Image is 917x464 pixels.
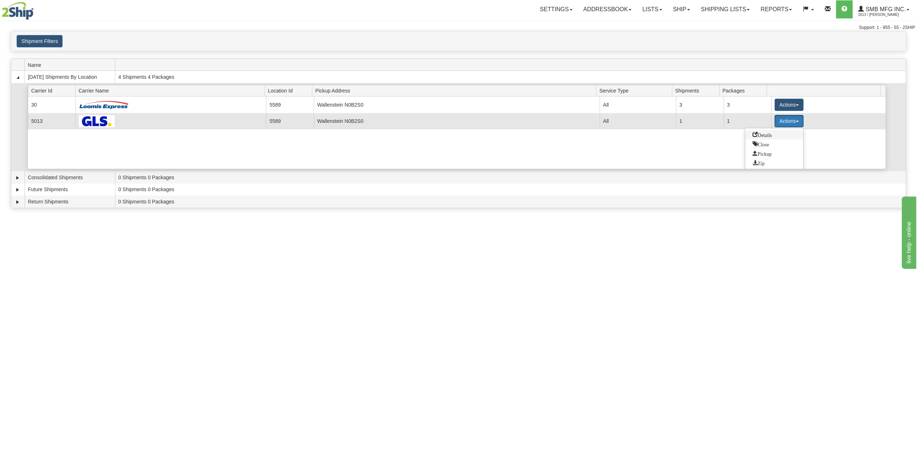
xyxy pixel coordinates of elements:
[775,99,804,111] button: Actions
[2,25,915,31] div: Support: 1 - 855 - 55 - 2SHIP
[28,96,76,113] td: 30
[753,160,764,165] span: Zip
[25,196,115,208] td: Return Shipments
[675,85,719,96] span: Shipments
[25,171,115,184] td: Consolidated Shipments
[724,96,771,113] td: 3
[753,132,772,137] span: Details
[268,85,312,96] span: Location Id
[864,6,906,12] span: SMB MFG INC.
[676,113,724,129] td: 1
[314,113,600,129] td: Wallenstein N0B2S0
[745,168,803,177] a: Print or Download All Shipping Documents in one file
[755,0,797,18] a: Reports
[115,196,906,208] td: 0 Shipments 0 Packages
[600,113,676,129] td: All
[745,149,803,158] a: Request a carrier pickup
[753,151,772,156] span: Pickup
[745,139,803,149] a: Close this group
[853,0,915,18] a: SMB MFG INC. 2613 / [PERSON_NAME]
[78,85,265,96] span: Carrier Name
[28,59,115,70] span: Name
[637,0,667,18] a: Lists
[25,184,115,196] td: Future Shipments
[14,186,21,193] a: Expand
[79,115,115,127] img: GLS Freight CA
[578,0,637,18] a: Addressbook
[600,96,676,113] td: All
[25,71,115,83] td: [DATE] Shipments By Location
[266,113,314,129] td: 5589
[2,2,34,20] img: logo2613.jpg
[5,4,67,13] div: live help - online
[753,141,769,146] span: Close
[31,85,75,96] span: Carrier Id
[115,171,906,184] td: 0 Shipments 0 Packages
[14,198,21,206] a: Expand
[723,85,767,96] span: Packages
[115,71,906,83] td: 4 Shipments 4 Packages
[79,100,129,109] img: Loomis Express
[535,0,578,18] a: Settings
[14,174,21,181] a: Expand
[14,74,21,81] a: Collapse
[315,85,596,96] span: Pickup Address
[858,11,912,18] span: 2613 / [PERSON_NAME]
[115,184,906,196] td: 0 Shipments 0 Packages
[28,113,76,129] td: 5013
[668,0,695,18] a: Ship
[745,158,803,168] a: Zip and Download All Shipping Documents
[676,96,724,113] td: 3
[775,115,804,127] button: Actions
[599,85,672,96] span: Service Type
[17,35,63,47] button: Shipment Filters
[900,195,916,269] iframe: chat widget
[266,96,314,113] td: 5589
[724,113,771,129] td: 1
[695,0,755,18] a: Shipping lists
[745,130,803,139] a: Go to Details view
[314,96,600,113] td: Wallenstein N0B2S0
